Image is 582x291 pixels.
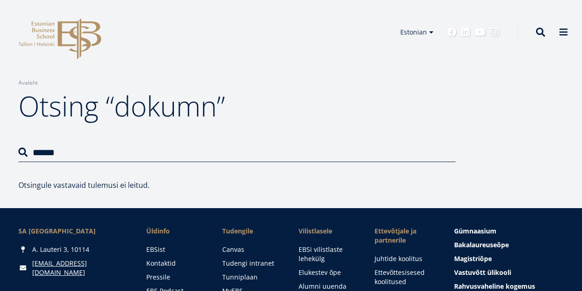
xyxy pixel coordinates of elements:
[299,268,356,277] a: Elukestev õpe
[454,282,564,291] a: Rahvusvaheline kogemus
[375,227,436,245] span: Ettevõtjale ja partnerile
[454,268,564,277] a: Vastuvõtt ülikooli
[490,28,499,37] a: Instagram
[375,268,436,286] a: Ettevõttesisesed koolitused
[18,227,128,236] div: SA [GEOGRAPHIC_DATA]
[146,227,204,236] span: Üldinfo
[454,227,496,235] span: Gümnaasium
[222,245,280,254] a: Canvas
[375,254,436,263] a: Juhtide koolitus
[146,259,204,268] a: Kontaktid
[18,180,455,190] p: Otsingule vastavaid tulemusi ei leitud.
[454,282,535,291] span: Rahvusvaheline kogemus
[454,254,492,263] span: Magistriõpe
[454,254,564,263] a: Magistriõpe
[454,240,509,249] span: Bakalaureuseõpe
[222,227,280,236] a: Tudengile
[454,240,564,250] a: Bakalaureuseõpe
[299,245,356,263] a: EBSi vilistlaste lehekülg
[299,227,356,236] span: Vilistlasele
[447,28,456,37] a: Facebook
[146,245,204,254] a: EBSist
[18,78,38,87] a: Avaleht
[222,259,280,268] a: Tudengi intranet
[475,28,485,37] a: Youtube
[18,87,455,124] h1: Otsing “dokumn”
[32,259,128,277] a: [EMAIL_ADDRESS][DOMAIN_NAME]
[461,28,470,37] a: Linkedin
[454,227,564,236] a: Gümnaasium
[146,273,204,282] a: Pressile
[18,245,128,254] div: A. Lauteri 3, 10114
[454,268,511,277] span: Vastuvõtt ülikooli
[222,273,280,282] a: Tunniplaan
